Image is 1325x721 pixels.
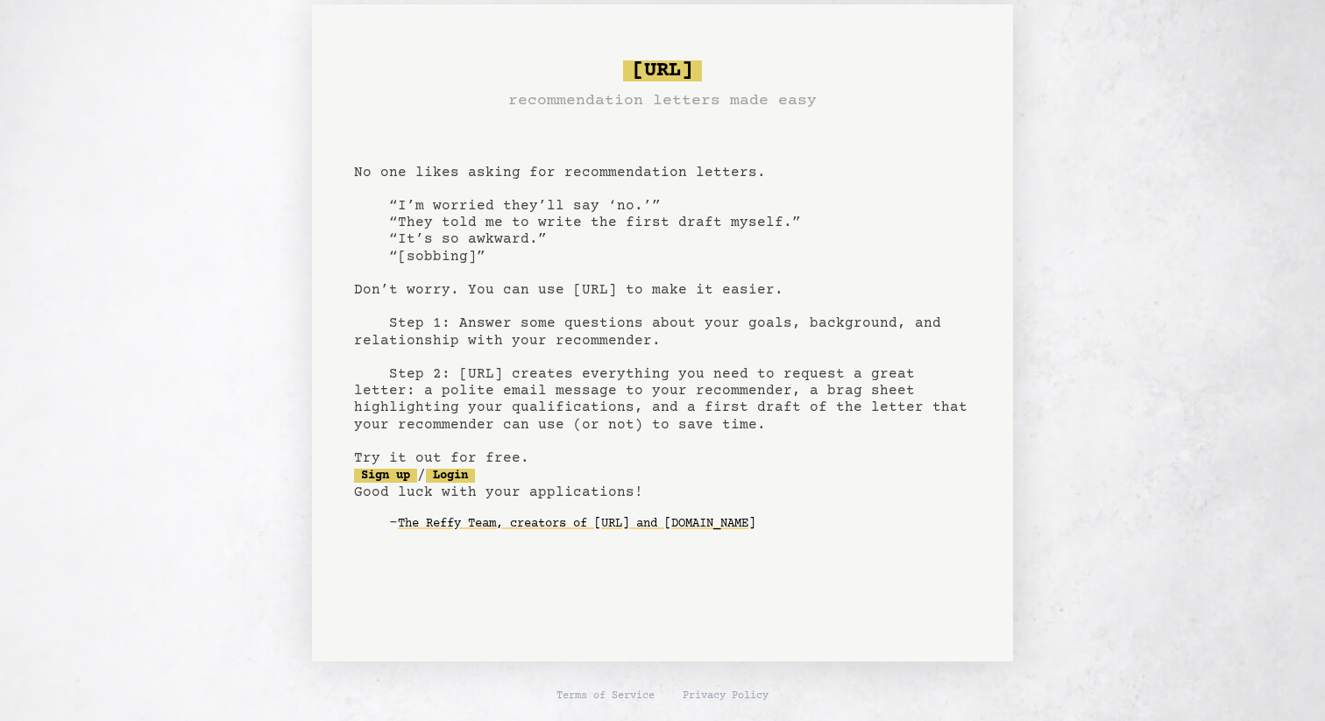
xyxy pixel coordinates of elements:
a: Sign up [354,469,417,483]
h3: recommendation letters made easy [508,88,817,113]
a: Terms of Service [556,689,655,703]
div: - [389,515,971,533]
a: Login [426,469,475,483]
pre: No one likes asking for recommendation letters. “I’m worried they’ll say ‘no.’” “They told me to ... [354,53,971,567]
a: The Reffy Team, creators of [URL] and [DOMAIN_NAME] [398,510,755,538]
span: [URL] [623,60,702,81]
a: Privacy Policy [683,689,769,703]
